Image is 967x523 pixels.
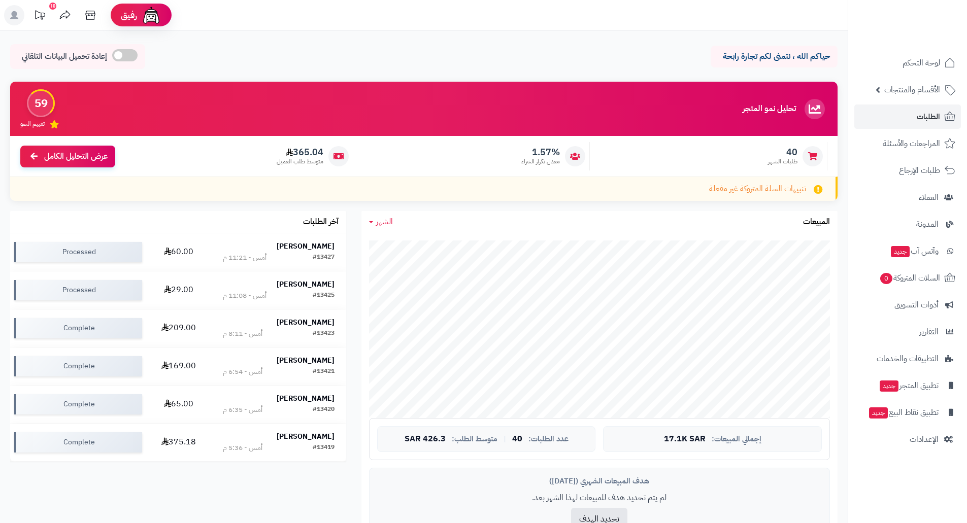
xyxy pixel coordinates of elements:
a: عرض التحليل الكامل [20,146,115,167]
a: التطبيقات والخدمات [854,346,961,371]
div: #13427 [313,253,335,263]
a: المراجعات والأسئلة [854,131,961,156]
div: أمس - 8:11 م [223,329,262,339]
span: إجمالي المبيعات: [712,435,761,443]
span: الطلبات [917,110,940,124]
a: السلات المتروكة0 [854,266,961,290]
div: #13420 [313,405,335,415]
a: العملاء [854,185,961,210]
p: لم يتم تحديد هدف للمبيعات لهذا الشهر بعد. [377,492,822,504]
span: تنبيهات السلة المتروكة غير مفعلة [709,183,806,195]
a: تحديثات المنصة [27,5,52,28]
div: هدف المبيعات الشهري ([DATE]) [377,476,822,486]
span: 365.04 [277,147,323,158]
span: السلات المتروكة [879,271,940,285]
p: حياكم الله ، نتمنى لكم تجارة رابحة [718,51,830,62]
h3: آخر الطلبات [303,218,339,227]
div: 10 [49,3,56,10]
strong: [PERSON_NAME] [277,431,335,442]
span: معدل تكرار الشراء [521,157,560,166]
span: تقييم النمو [20,120,45,128]
strong: [PERSON_NAME] [277,355,335,366]
div: #13419 [313,443,335,453]
span: متوسط الطلب: [452,435,497,443]
h3: تحليل نمو المتجر [743,104,796,114]
a: أدوات التسويق [854,293,961,317]
span: 17.1K SAR [664,435,706,444]
a: الشهر [369,216,393,228]
span: جديد [891,246,910,257]
h3: المبيعات [803,218,830,227]
span: المراجعات والأسئلة [883,136,940,151]
span: وآتس آب [890,244,939,258]
span: 1.57% [521,147,560,158]
span: لوحة التحكم [903,56,940,70]
span: طلبات الشهر [768,157,797,166]
span: | [504,435,506,443]
div: Complete [14,356,142,376]
span: 426.3 SAR [405,435,446,444]
span: طلبات الإرجاع [899,163,940,178]
a: الطلبات [854,104,961,129]
span: العملاء [919,190,939,204]
div: Processed [14,242,142,262]
span: أدوات التسويق [894,298,939,312]
a: الإعدادات [854,427,961,451]
a: طلبات الإرجاع [854,158,961,183]
span: التطبيقات والخدمات [877,352,939,366]
div: Complete [14,318,142,338]
span: الإعدادات [910,432,939,446]
strong: [PERSON_NAME] [277,241,335,252]
div: #13425 [313,291,335,301]
span: جديد [880,380,898,392]
a: لوحة التحكم [854,51,961,75]
span: 0 [880,272,892,284]
span: الأقسام والمنتجات [884,83,940,97]
span: 40 [768,147,797,158]
a: تطبيق المتجرجديد [854,373,961,398]
a: وآتس آبجديد [854,239,961,263]
span: تطبيق نقاط البيع [868,405,939,420]
span: عدد الطلبات: [528,435,569,443]
td: 29.00 [146,271,211,309]
td: 60.00 [146,233,211,271]
img: logo-2.png [898,18,957,40]
strong: [PERSON_NAME] [277,279,335,290]
span: متوسط طلب العميل [277,157,323,166]
a: التقارير [854,320,961,344]
span: عرض التحليل الكامل [44,151,108,162]
strong: [PERSON_NAME] [277,317,335,328]
a: تطبيق نقاط البيعجديد [854,400,961,425]
td: 375.18 [146,424,211,461]
div: أمس - 6:54 م [223,367,262,377]
strong: [PERSON_NAME] [277,393,335,404]
span: التقارير [919,325,939,339]
div: أمس - 6:35 م [223,405,262,415]
span: رفيق [121,9,137,21]
td: 209.00 [146,309,211,347]
span: جديد [869,407,888,419]
span: 40 [512,435,522,444]
span: الشهر [376,216,393,228]
img: ai-face.png [141,5,161,25]
div: أمس - 11:08 م [223,291,266,301]
span: تطبيق المتجر [879,378,939,393]
span: إعادة تحميل البيانات التلقائي [22,51,107,62]
div: أمس - 5:36 م [223,443,262,453]
td: 169.00 [146,347,211,385]
div: Complete [14,394,142,414]
td: 65.00 [146,386,211,423]
div: Processed [14,280,142,300]
div: Complete [14,432,142,452]
div: #13421 [313,367,335,377]
a: المدونة [854,212,961,236]
div: #13423 [313,329,335,339]
div: أمس - 11:21 م [223,253,266,263]
span: المدونة [916,217,939,231]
